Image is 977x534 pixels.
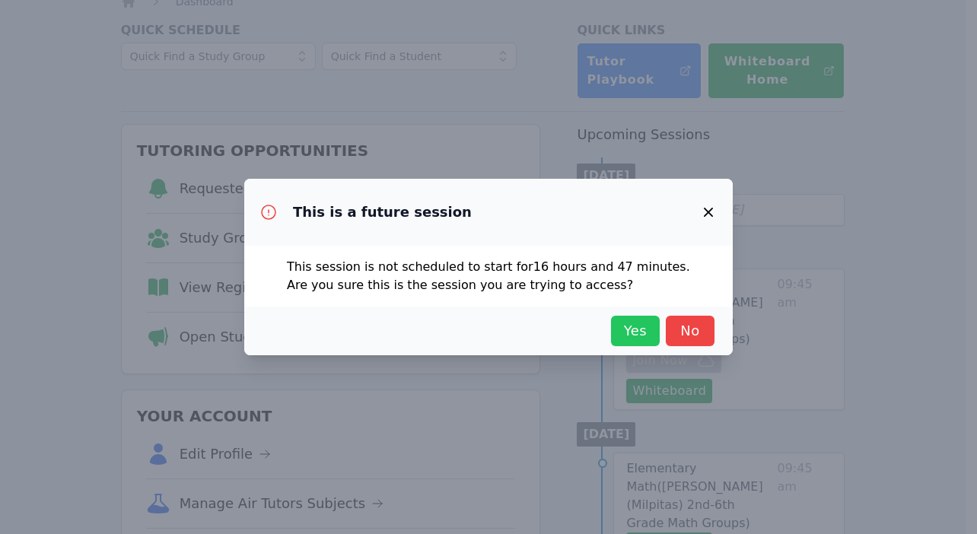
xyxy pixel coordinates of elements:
[619,320,652,342] span: Yes
[293,203,472,221] h3: This is a future session
[673,320,707,342] span: No
[287,258,690,294] p: This session is not scheduled to start for 16 hours and 47 minutes . Are you sure this is the ses...
[666,316,714,346] button: No
[611,316,660,346] button: Yes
